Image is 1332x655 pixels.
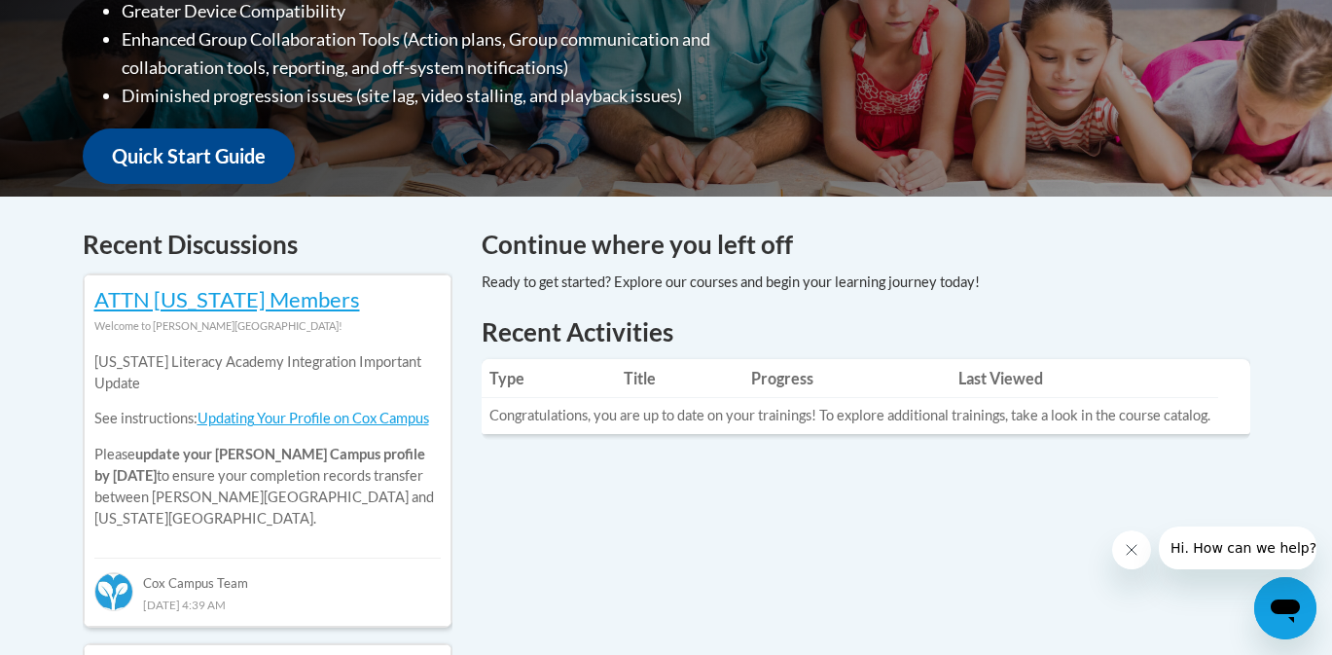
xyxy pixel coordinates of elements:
[94,446,425,484] b: update your [PERSON_NAME] Campus profile by [DATE]
[94,594,441,615] div: [DATE] 4:39 AM
[951,359,1218,398] th: Last Viewed
[94,315,441,337] div: Welcome to [PERSON_NAME][GEOGRAPHIC_DATA]!
[83,128,295,184] a: Quick Start Guide
[83,226,452,264] h4: Recent Discussions
[482,359,617,398] th: Type
[1112,530,1151,569] iframe: Close message
[482,314,1250,349] h1: Recent Activities
[94,558,441,593] div: Cox Campus Team
[94,572,133,611] img: Cox Campus Team
[122,82,788,110] li: Diminished progression issues (site lag, video stalling, and playback issues)
[1254,577,1316,639] iframe: Button to launch messaging window
[94,351,441,394] p: [US_STATE] Literacy Academy Integration Important Update
[94,286,360,312] a: ATTN [US_STATE] Members
[482,398,1218,434] td: Congratulations, you are up to date on your trainings! To explore additional trainings, take a lo...
[1159,527,1316,569] iframe: Message from company
[94,408,441,429] p: See instructions:
[616,359,743,398] th: Title
[743,359,951,398] th: Progress
[122,25,788,82] li: Enhanced Group Collaboration Tools (Action plans, Group communication and collaboration tools, re...
[198,410,429,426] a: Updating Your Profile on Cox Campus
[482,226,1250,264] h4: Continue where you left off
[94,337,441,544] div: Please to ensure your completion records transfer between [PERSON_NAME][GEOGRAPHIC_DATA] and [US_...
